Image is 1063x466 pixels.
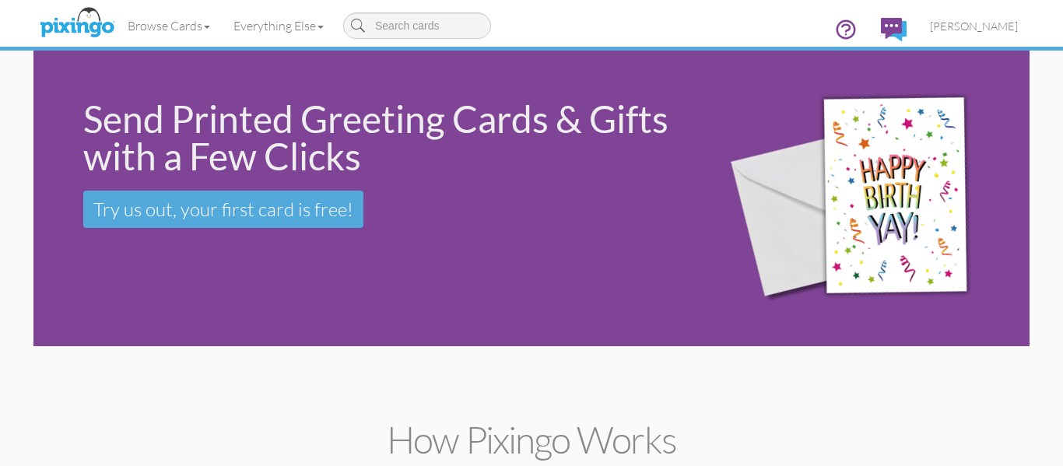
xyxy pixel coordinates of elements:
[881,18,907,41] img: comments.svg
[930,19,1018,33] span: [PERSON_NAME]
[222,6,335,45] a: Everything Else
[116,6,222,45] a: Browse Cards
[83,191,363,228] a: Try us out, your first card is free!
[93,198,353,221] span: Try us out, your first card is free!
[61,419,1002,461] h2: How Pixingo works
[918,6,1030,46] a: [PERSON_NAME]
[83,100,685,175] div: Send Printed Greeting Cards & Gifts with a Few Clicks
[36,4,118,43] img: pixingo logo
[707,54,1026,343] img: 942c5090-71ba-4bfc-9a92-ca782dcda692.png
[343,12,491,39] input: Search cards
